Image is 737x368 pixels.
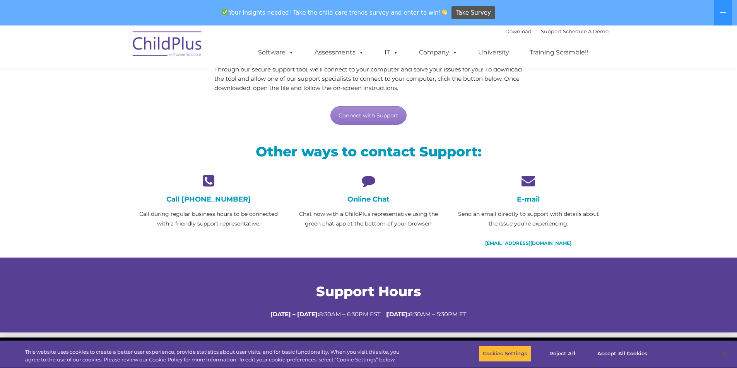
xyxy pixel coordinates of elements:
[222,9,228,15] img: ✅
[129,26,206,64] img: ChildPlus by Procare Solutions
[538,346,587,362] button: Reject All
[219,5,451,20] span: Your insights needed! Take the child care trends survey and enter to win!
[214,65,523,93] p: Through our secure support tool, we’ll connect to your computer and solve your issues for you! To...
[330,106,407,125] a: Connect with Support
[441,9,447,15] img: 👏
[307,45,372,60] a: Assessments
[387,310,409,318] strong: [DATE]:
[250,45,302,60] a: Software
[456,6,491,20] span: Take Survey
[479,346,532,362] button: Cookies Settings
[135,195,283,204] h4: Call [PHONE_NUMBER]
[135,209,283,229] p: Call during regular business hours to be connected with a friendly support representative.
[505,28,609,34] font: |
[485,240,571,246] a: [EMAIL_ADDRESS][DOMAIN_NAME]
[135,143,603,160] h2: Other ways to contact Support:
[316,283,421,300] span: Support Hours
[377,45,406,60] a: IT
[593,346,652,362] button: Accept All Cookies
[505,28,532,34] a: Download
[294,209,443,229] p: Chat now with a ChildPlus representative using the green chat app at the bottom of your browser!
[294,195,443,204] h4: Online Chat
[454,209,602,229] p: Send an email directly to support with details about the issue you’re experiencing.
[411,45,465,60] a: Company
[470,45,517,60] a: University
[522,45,596,60] a: Training Scramble!!
[563,28,609,34] a: Schedule A Demo
[25,348,405,363] div: This website uses cookies to create a better user experience, provide statistics about user visit...
[270,310,319,318] strong: [DATE] – [DATE]:
[541,28,561,34] a: Support
[451,6,495,20] a: Take Survey
[454,195,602,204] h4: E-mail
[270,310,467,318] span: 8:30AM – 6:30PM EST | 8:30AM – 5:30PM ET
[716,345,733,362] button: Close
